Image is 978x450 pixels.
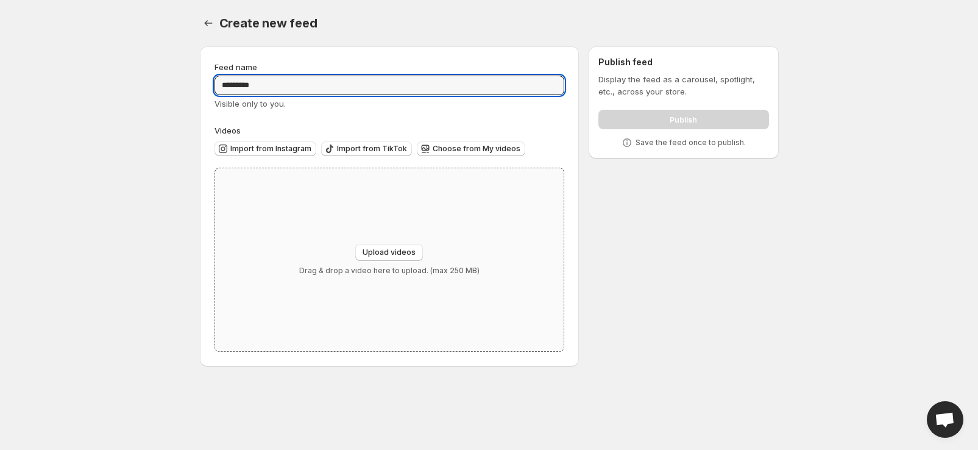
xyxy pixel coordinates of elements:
[337,144,407,154] span: Import from TikTok
[214,141,316,156] button: Import from Instagram
[214,99,286,109] span: Visible only to you.
[927,401,963,438] div: Open chat
[321,141,412,156] button: Import from TikTok
[433,144,520,154] span: Choose from My videos
[355,244,423,261] button: Upload videos
[200,15,217,32] button: Settings
[636,138,746,148] p: Save the feed once to publish.
[299,266,480,276] p: Drag & drop a video here to upload. (max 250 MB)
[214,126,241,135] span: Videos
[363,248,416,257] span: Upload videos
[219,16,317,30] span: Create new feed
[214,62,257,72] span: Feed name
[230,144,311,154] span: Import from Instagram
[598,73,768,98] p: Display the feed as a carousel, spotlight, etc., across your store.
[417,141,525,156] button: Choose from My videos
[598,56,768,68] h2: Publish feed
